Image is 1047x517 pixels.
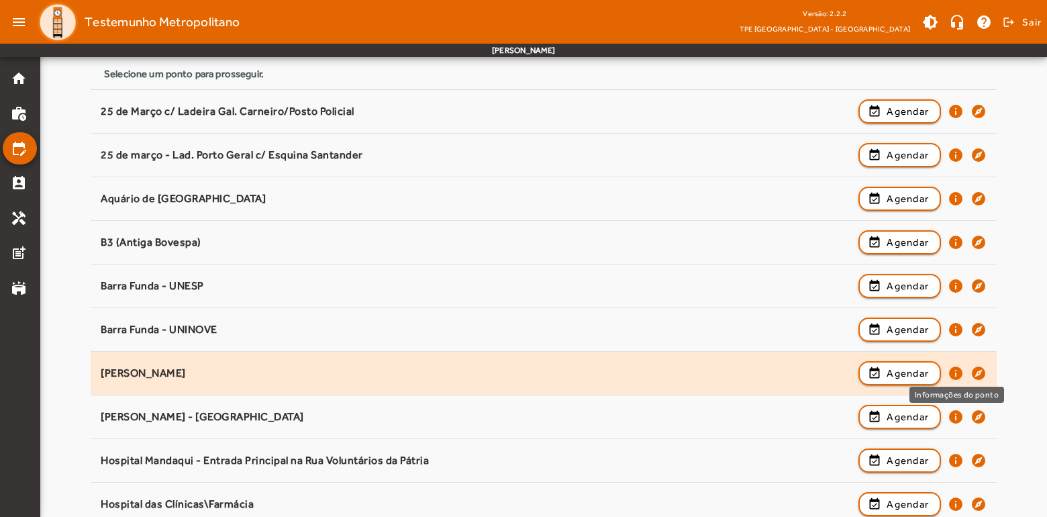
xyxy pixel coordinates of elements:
[948,278,964,294] mat-icon: info
[970,496,987,512] mat-icon: explore
[970,322,987,338] mat-icon: explore
[970,234,987,250] mat-icon: explore
[85,11,240,33] span: Testemunho Metropolitano
[11,280,27,296] mat-icon: stadium
[948,409,964,425] mat-icon: info
[948,147,964,163] mat-icon: info
[970,365,987,381] mat-icon: explore
[858,492,941,516] button: Agendar
[970,409,987,425] mat-icon: explore
[909,387,1004,403] div: Informações do ponto
[101,279,852,293] div: Barra Funda - UNESP
[858,449,941,473] button: Agendar
[948,496,964,512] mat-icon: info
[858,187,941,211] button: Agendar
[101,323,852,337] div: Barra Funda - UNINOVE
[970,147,987,163] mat-icon: explore
[858,274,941,298] button: Agendar
[11,245,27,261] mat-icon: post_add
[11,140,27,156] mat-icon: edit_calendar
[101,410,852,424] div: [PERSON_NAME] - [GEOGRAPHIC_DATA]
[858,230,941,254] button: Agendar
[887,365,929,381] span: Agendar
[948,365,964,381] mat-icon: info
[948,234,964,250] mat-icon: info
[101,148,852,162] div: 25 de março - Lad. Porto Geral c/ Esquina Santander
[101,498,852,512] div: Hospital das Clínicas\Farmácia
[858,143,941,167] button: Agendar
[740,22,910,36] span: TPE [GEOGRAPHIC_DATA] - [GEOGRAPHIC_DATA]
[858,405,941,429] button: Agendar
[104,66,983,81] div: Selecione um ponto para prosseguir.
[948,453,964,469] mat-icon: info
[887,409,929,425] span: Agendar
[740,5,910,22] div: Versão: 2.2.2
[11,175,27,191] mat-icon: perm_contact_calendar
[948,103,964,120] mat-icon: info
[101,367,852,381] div: [PERSON_NAME]
[858,99,941,124] button: Agendar
[1001,12,1042,32] button: Sair
[11,105,27,122] mat-icon: work_history
[887,147,929,163] span: Agendar
[887,103,929,120] span: Agendar
[101,105,852,119] div: 25 de Março c/ Ladeira Gal. Carneiro/Posto Policial
[101,236,852,250] div: B3 (Antiga Bovespa)
[5,9,32,36] mat-icon: menu
[101,454,852,468] div: Hospital Mandaqui - Entrada Principal na Rua Voluntários da Pátria
[887,234,929,250] span: Agendar
[970,453,987,469] mat-icon: explore
[11,210,27,226] mat-icon: handyman
[887,191,929,207] span: Agendar
[970,278,987,294] mat-icon: explore
[887,322,929,338] span: Agendar
[11,70,27,87] mat-icon: home
[887,278,929,294] span: Agendar
[948,322,964,338] mat-icon: info
[970,103,987,120] mat-icon: explore
[858,318,941,342] button: Agendar
[948,191,964,207] mat-icon: info
[858,361,941,385] button: Agendar
[38,2,78,42] img: Logo TPE
[1022,11,1042,33] span: Sair
[887,453,929,469] span: Agendar
[970,191,987,207] mat-icon: explore
[887,496,929,512] span: Agendar
[32,2,240,42] a: Testemunho Metropolitano
[101,192,852,206] div: Aquário de [GEOGRAPHIC_DATA]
